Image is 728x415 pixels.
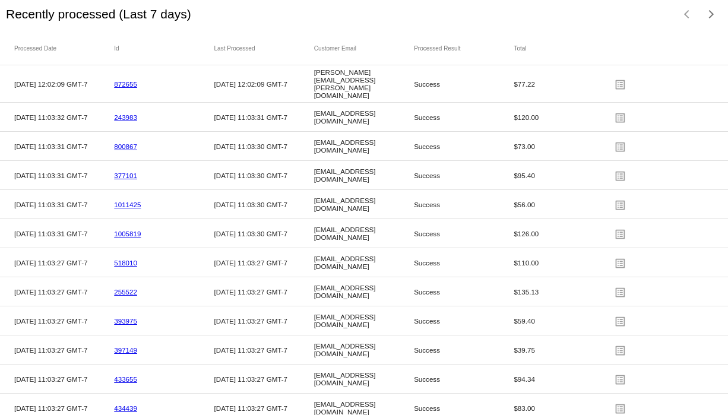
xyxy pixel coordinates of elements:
a: 377101 [114,172,137,179]
mat-cell: [EMAIL_ADDRESS][DOMAIN_NAME] [314,281,414,302]
mat-cell: [EMAIL_ADDRESS][DOMAIN_NAME] [314,368,414,389]
mat-cell: [EMAIL_ADDRESS][DOMAIN_NAME] [314,310,414,331]
mat-header-cell: Processed Result [414,45,514,52]
mat-cell: [DATE] 11:03:30 GMT-7 [214,140,314,153]
mat-icon: list_alt [614,370,628,388]
mat-cell: [DATE] 11:03:27 GMT-7 [14,343,114,357]
mat-cell: [DATE] 11:03:27 GMT-7 [214,256,314,270]
mat-cell: [DATE] 11:03:27 GMT-7 [14,372,114,386]
mat-cell: [DATE] 11:03:27 GMT-7 [14,285,114,299]
a: 255522 [114,288,137,296]
mat-cell: [EMAIL_ADDRESS][DOMAIN_NAME] [314,135,414,157]
mat-icon: list_alt [614,312,628,330]
mat-cell: [DATE] 11:03:31 GMT-7 [14,198,114,211]
mat-cell: $39.75 [514,343,613,357]
mat-cell: [DATE] 11:03:27 GMT-7 [214,343,314,357]
mat-cell: $77.22 [514,77,613,91]
mat-cell: [DATE] 11:03:30 GMT-7 [214,227,314,240]
mat-icon: list_alt [614,195,628,214]
a: 800867 [114,142,137,150]
mat-cell: [DATE] 11:03:30 GMT-7 [214,169,314,182]
mat-cell: $95.40 [514,169,613,182]
mat-cell: $59.40 [514,314,613,328]
mat-cell: [EMAIL_ADDRESS][DOMAIN_NAME] [314,106,414,128]
mat-header-cell: Customer Email [314,45,414,52]
span: Success [414,230,440,237]
a: 1011425 [114,201,141,208]
mat-cell: [EMAIL_ADDRESS][DOMAIN_NAME] [314,252,414,273]
span: Success [414,142,440,150]
mat-cell: [EMAIL_ADDRESS][DOMAIN_NAME] [314,339,414,360]
mat-cell: [DATE] 11:03:27 GMT-7 [214,314,314,328]
mat-cell: [PERSON_NAME][EMAIL_ADDRESS][PERSON_NAME][DOMAIN_NAME] [314,65,414,102]
mat-icon: list_alt [614,254,628,272]
a: 872655 [114,80,137,88]
span: Success [414,201,440,208]
mat-icon: list_alt [614,283,628,301]
span: Success [414,113,440,121]
mat-cell: $56.00 [514,198,613,211]
mat-cell: $94.34 [514,372,613,386]
mat-cell: [EMAIL_ADDRESS][DOMAIN_NAME] [314,194,414,215]
mat-cell: [EMAIL_ADDRESS][DOMAIN_NAME] [314,223,414,244]
mat-cell: $73.00 [514,140,613,153]
button: Previous page [676,2,699,26]
mat-cell: [DATE] 11:03:32 GMT-7 [14,110,114,124]
mat-cell: [DATE] 11:03:30 GMT-7 [214,198,314,211]
mat-icon: list_alt [614,75,628,93]
mat-cell: [DATE] 11:03:27 GMT-7 [14,314,114,328]
a: 397149 [114,346,137,354]
mat-header-cell: Processed Date [14,45,114,52]
a: 434439 [114,404,137,412]
mat-cell: [EMAIL_ADDRESS][DOMAIN_NAME] [314,164,414,186]
span: Success [414,259,440,267]
span: Success [414,172,440,179]
span: Success [414,288,440,296]
mat-cell: [DATE] 11:03:31 GMT-7 [14,227,114,240]
mat-cell: $110.00 [514,256,613,270]
a: 1005819 [114,230,141,237]
span: Success [414,375,440,383]
mat-cell: $83.00 [514,401,613,415]
mat-cell: [DATE] 11:03:27 GMT-7 [214,285,314,299]
mat-cell: [DATE] 11:03:27 GMT-7 [214,401,314,415]
span: Success [414,404,440,412]
mat-cell: [DATE] 11:03:27 GMT-7 [214,372,314,386]
mat-icon: list_alt [614,341,628,359]
mat-icon: list_alt [614,137,628,156]
mat-header-cell: Total [514,45,613,52]
a: 433655 [114,375,137,383]
mat-cell: [DATE] 11:03:27 GMT-7 [14,256,114,270]
h2: Recently processed (Last 7 days) [6,7,191,21]
mat-icon: list_alt [614,108,628,126]
mat-cell: [DATE] 11:03:31 GMT-7 [214,110,314,124]
mat-cell: $135.13 [514,285,613,299]
span: Success [414,317,440,325]
a: 243983 [114,113,137,121]
button: Next page [699,2,723,26]
mat-icon: list_alt [614,224,628,243]
mat-cell: [DATE] 11:03:31 GMT-7 [14,140,114,153]
span: Success [414,80,440,88]
mat-cell: [DATE] 11:03:27 GMT-7 [14,401,114,415]
mat-icon: list_alt [614,166,628,185]
span: Success [414,346,440,354]
mat-header-cell: Last Processed [214,45,314,52]
a: 518010 [114,259,137,267]
a: 393975 [114,317,137,325]
mat-header-cell: Id [114,45,214,52]
mat-cell: $126.00 [514,227,613,240]
mat-cell: [DATE] 11:03:31 GMT-7 [14,169,114,182]
mat-cell: $120.00 [514,110,613,124]
mat-cell: [DATE] 12:02:09 GMT-7 [214,77,314,91]
mat-cell: [DATE] 12:02:09 GMT-7 [14,77,114,91]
